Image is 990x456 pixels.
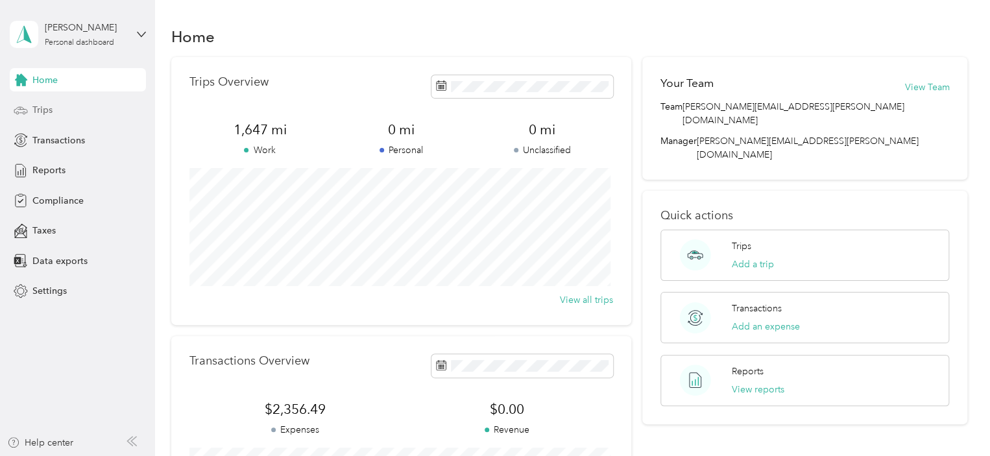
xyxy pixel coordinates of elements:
[904,80,949,94] button: View Team
[189,143,331,157] p: Work
[660,75,714,91] h2: Your Team
[401,400,612,418] span: $0.00
[32,163,66,177] span: Reports
[732,365,764,378] p: Reports
[189,400,401,418] span: $2,356.49
[682,100,949,127] span: [PERSON_NAME][EMAIL_ADDRESS][PERSON_NAME][DOMAIN_NAME]
[660,134,697,162] span: Manager
[732,258,774,271] button: Add a trip
[732,302,782,315] p: Transactions
[732,320,800,333] button: Add an expense
[472,143,613,157] p: Unclassified
[171,30,215,43] h1: Home
[45,39,114,47] div: Personal dashboard
[32,284,67,298] span: Settings
[189,75,269,89] p: Trips Overview
[917,383,990,456] iframe: Everlance-gr Chat Button Frame
[32,194,84,208] span: Compliance
[32,254,88,268] span: Data exports
[732,383,784,396] button: View reports
[660,100,682,127] span: Team
[45,21,126,34] div: [PERSON_NAME]
[401,423,612,437] p: Revenue
[189,354,309,368] p: Transactions Overview
[330,121,472,139] span: 0 mi
[7,436,73,450] button: Help center
[189,121,331,139] span: 1,647 mi
[32,224,56,237] span: Taxes
[189,423,401,437] p: Expenses
[660,209,949,222] p: Quick actions
[32,134,85,147] span: Transactions
[330,143,472,157] p: Personal
[560,293,613,307] button: View all trips
[697,136,919,160] span: [PERSON_NAME][EMAIL_ADDRESS][PERSON_NAME][DOMAIN_NAME]
[32,73,58,87] span: Home
[32,103,53,117] span: Trips
[732,239,751,253] p: Trips
[472,121,613,139] span: 0 mi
